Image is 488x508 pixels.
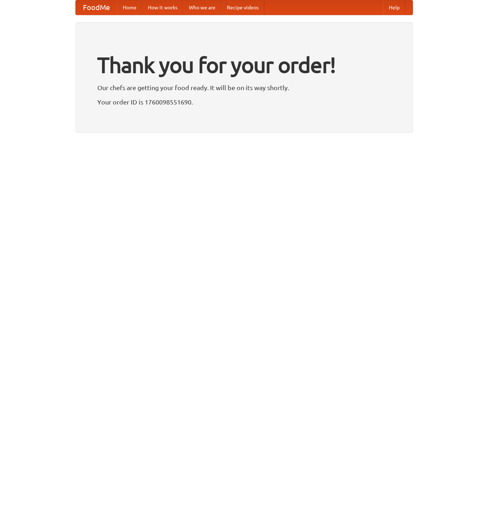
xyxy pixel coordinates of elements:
p: Our chefs are getting your food ready. It will be on its way shortly. [97,82,391,93]
a: FoodMe [76,0,117,15]
p: Your order ID is 1760098551690. [97,97,391,107]
a: Recipe videos [221,0,264,15]
a: Who we are [183,0,221,15]
h1: Thank you for your order! [97,48,391,82]
a: Help [383,0,405,15]
a: How it works [142,0,183,15]
a: Home [117,0,142,15]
